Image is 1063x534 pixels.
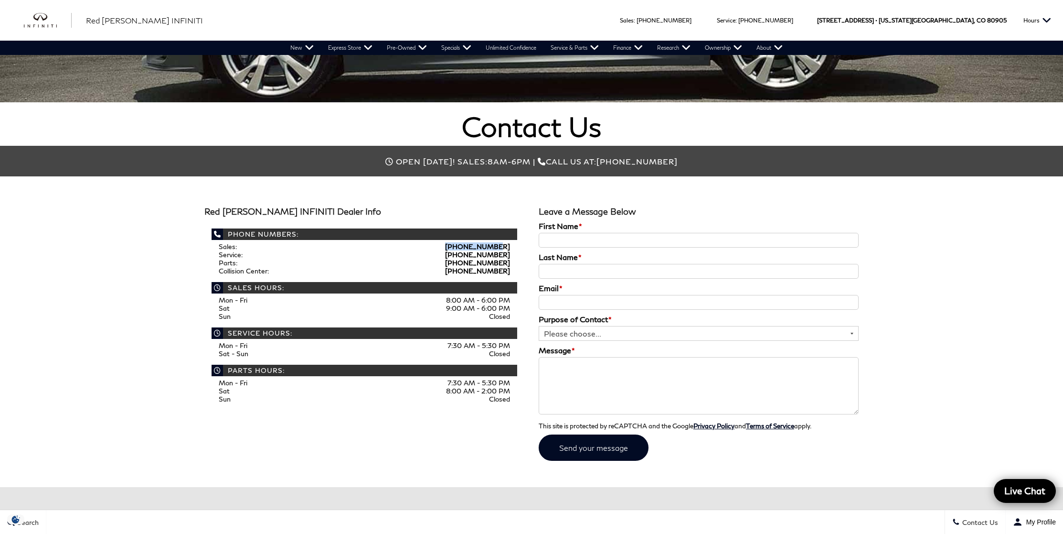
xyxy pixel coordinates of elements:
label: Email [539,283,563,293]
a: Live Chat [994,479,1056,503]
a: [PHONE_NUMBER] [637,17,691,24]
span: Sun [219,312,231,320]
a: Express Store [321,41,380,55]
span: Open [DATE]! [396,157,455,166]
span: 8:00 AM - 6:00 PM [446,296,510,304]
span: Service Hours: [212,327,517,339]
a: Specials [434,41,478,55]
label: Message [539,346,575,355]
span: Mon - Fri [219,296,247,304]
span: 8am-6pm [488,157,531,166]
span: Sales Hours: [212,282,517,294]
a: [PHONE_NUMBER] [445,259,510,267]
span: Sales [620,17,634,24]
span: 7:30 AM - 5:30 PM [447,379,510,387]
span: Phone Numbers: [212,229,517,240]
h3: Leave a Message Below [539,207,859,217]
label: First Name [539,221,582,230]
a: [PHONE_NUMBER] [445,251,510,259]
a: infiniti [24,13,72,28]
span: Live Chat [999,485,1050,497]
span: Sales: [457,157,488,166]
a: Red [PERSON_NAME] INFINITI [86,15,203,26]
img: Opt-Out Icon [5,514,27,524]
span: Sat [219,387,230,395]
a: [PHONE_NUMBER] [738,17,793,24]
span: Closed [489,312,510,320]
span: Red [PERSON_NAME] INFINITI [86,16,203,25]
span: Parts: [219,259,237,267]
a: About [749,41,790,55]
span: [PHONE_NUMBER] [596,157,678,166]
span: 8:00 AM - 2:00 PM [446,387,510,395]
a: Finance [606,41,650,55]
span: Service: [219,251,243,259]
a: [PHONE_NUMBER] [445,242,510,251]
a: [PHONE_NUMBER] [445,267,510,275]
span: Collision Center: [219,267,269,275]
a: Terms of Service [746,422,794,430]
span: 7:30 AM - 5:30 PM [447,341,510,349]
h1: Contact Us [204,112,859,142]
span: : [735,17,737,24]
a: New [283,41,321,55]
span: | [533,157,535,166]
h3: Red [PERSON_NAME] INFINITI Dealer Info [204,207,524,217]
button: Open user profile menu [1006,510,1063,534]
a: Ownership [698,41,749,55]
label: Purpose of Contact [539,315,612,324]
span: My Profile [1022,518,1056,526]
span: : [634,17,635,24]
span: Mon - Fri [219,341,247,349]
span: Parts Hours: [212,365,517,376]
span: Sales: [219,242,237,251]
span: Mon - Fri [219,379,247,387]
span: Search [15,518,39,526]
section: Click to Open Cookie Consent Modal [5,514,27,524]
span: Service [717,17,735,24]
a: Service & Parts [543,41,606,55]
span: Closed [489,349,510,358]
input: Send your message [539,435,648,461]
span: Closed [489,395,510,403]
div: Call us at: [204,157,859,166]
span: Contact Us [960,518,998,526]
a: Unlimited Confidence [478,41,543,55]
span: Sun [219,395,231,403]
nav: Main Navigation [283,41,790,55]
span: Sat - Sun [219,349,248,358]
span: 9:00 AM - 6:00 PM [446,304,510,312]
a: Pre-Owned [380,41,434,55]
small: This site is protected by reCAPTCHA and the Google and apply. [539,422,811,430]
a: Research [650,41,698,55]
a: Privacy Policy [693,422,734,430]
img: INFINITI [24,13,72,28]
a: [STREET_ADDRESS] • [US_STATE][GEOGRAPHIC_DATA], CO 80905 [817,17,1007,24]
label: Last Name [539,252,582,262]
span: Sat [219,304,230,312]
